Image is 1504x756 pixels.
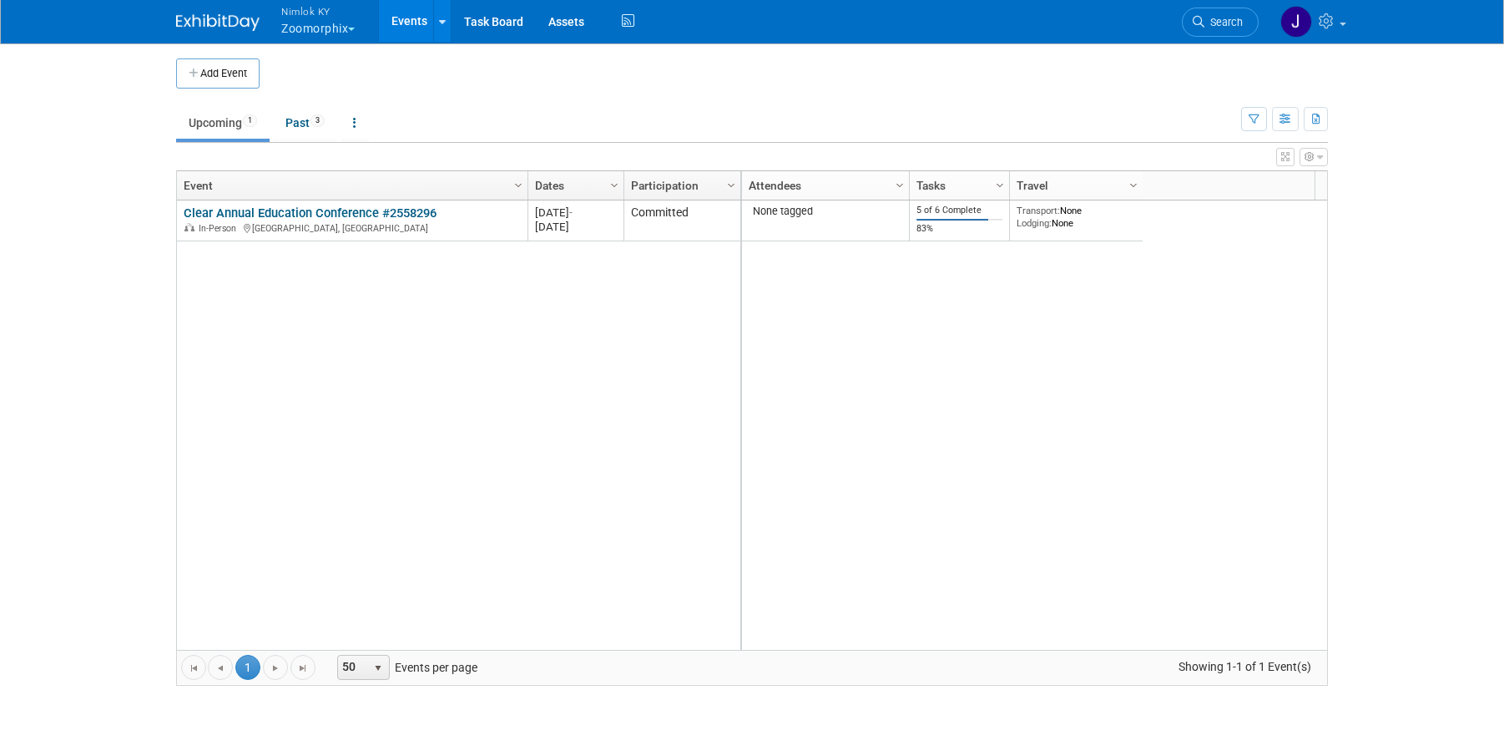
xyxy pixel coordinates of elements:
span: Go to the next page [269,662,282,675]
span: 50 [338,656,366,679]
span: - [569,206,573,219]
span: Showing 1-1 of 1 Event(s) [1163,655,1327,678]
a: Upcoming1 [176,107,270,139]
a: Column Settings [1125,171,1143,196]
span: Column Settings [993,179,1007,192]
span: Column Settings [893,179,906,192]
span: 1 [243,114,257,127]
span: 3 [310,114,325,127]
a: Go to the previous page [208,655,233,680]
span: Column Settings [1127,179,1140,192]
span: Lodging: [1017,217,1052,229]
a: Participation [631,171,729,200]
a: Column Settings [510,171,528,196]
button: Add Event [176,58,260,89]
div: [DATE] [535,220,616,234]
a: Past3 [273,107,337,139]
a: Column Settings [606,171,624,196]
span: In-Person [199,223,241,234]
span: Search [1204,16,1243,28]
div: None tagged [749,205,903,218]
span: Events per page [316,655,494,680]
a: Dates [535,171,613,200]
div: 83% [916,223,1003,235]
div: [DATE] [535,205,616,220]
td: Committed [623,200,740,241]
span: Go to the previous page [214,662,227,675]
span: Column Settings [608,179,621,192]
a: Clear Annual Education Conference #2558296 [184,205,437,221]
a: Go to the next page [263,655,288,680]
a: Column Settings [891,171,910,196]
div: [GEOGRAPHIC_DATA], [GEOGRAPHIC_DATA] [184,221,520,235]
a: Go to the first page [181,655,206,680]
span: 1 [235,655,260,680]
a: Search [1182,8,1259,37]
div: None None [1017,205,1137,229]
a: Go to the last page [290,655,315,680]
div: 5 of 6 Complete [916,205,1003,216]
span: Column Settings [512,179,525,192]
span: Transport: [1017,205,1060,216]
a: Event [184,171,517,200]
span: Go to the first page [187,662,200,675]
a: Column Settings [992,171,1010,196]
span: Nimlok KY [281,3,355,20]
img: In-Person Event [184,223,194,231]
img: ExhibitDay [176,14,260,31]
a: Tasks [916,171,998,200]
a: Column Settings [723,171,741,196]
a: Travel [1017,171,1132,200]
a: Attendees [749,171,898,200]
span: select [371,662,385,675]
span: Go to the last page [296,662,310,675]
span: Column Settings [724,179,738,192]
img: Jamie Dunn [1280,6,1312,38]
